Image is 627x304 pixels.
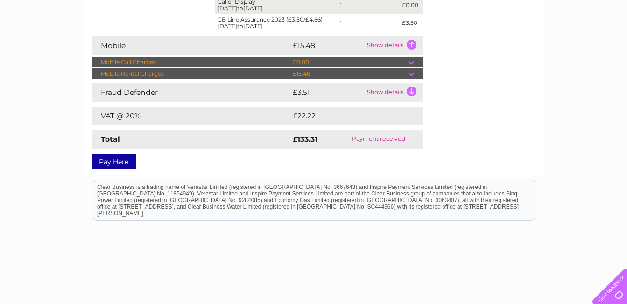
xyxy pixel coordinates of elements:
[92,83,290,102] td: Fraud Defender
[290,36,365,55] td: £15.48
[290,83,365,102] td: £3.51
[93,5,535,45] div: Clear Business is a trading name of Verastar Limited (registered in [GEOGRAPHIC_DATA] No. 3667643...
[237,5,243,12] span: to
[293,135,317,144] strong: £133.31
[92,57,290,68] td: Mobile Call Charges
[565,40,588,47] a: Contact
[92,107,290,125] td: VAT @ 20%
[92,154,136,169] a: Pay Here
[365,83,423,102] td: Show details
[512,40,540,47] a: Telecoms
[92,68,290,80] td: Mobile Rental Charges
[101,135,120,144] strong: Total
[237,22,243,29] span: to
[290,57,409,68] td: £0.00
[290,107,404,125] td: £22.22
[215,14,338,32] td: CB Line Assurance 2023 (£3.50/£4.66) [DATE] [DATE]
[365,36,423,55] td: Show details
[486,40,507,47] a: Energy
[92,36,290,55] td: Mobile
[463,40,480,47] a: Water
[22,24,70,53] img: logo.png
[546,40,559,47] a: Blog
[400,14,423,32] td: £3.50
[596,40,618,47] a: Log out
[290,68,409,80] td: £15.48
[338,14,400,32] td: 1
[335,130,423,149] td: Payment received
[451,5,515,16] a: 0333 014 3131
